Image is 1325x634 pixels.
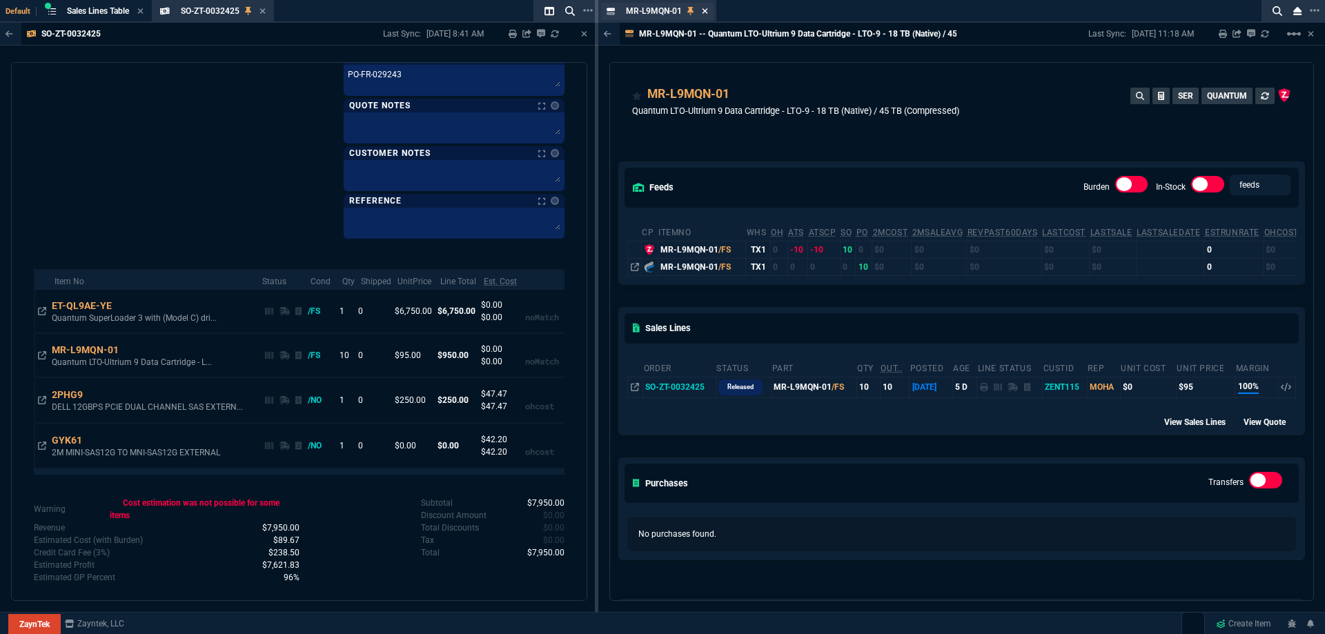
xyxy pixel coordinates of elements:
td: $0 [967,258,1041,275]
div: /NO [308,439,335,452]
th: Cond [305,270,337,290]
p: Quantum LTO-Ultrium 9 Data Cartridge - LTO-9 - 18 TB (Native) / 45 TB (Compressed) [632,104,959,117]
nx-icon: Open In Opposite Panel [631,262,639,272]
p: noMatch [525,311,559,324]
td: 10 [856,258,872,275]
h5: Purchases [633,477,688,490]
td: TX1 [746,258,770,275]
div: Transfers [1249,472,1282,494]
td: $0 [912,241,967,258]
abbr: Total units in inventory => minus on SO => plus on PO [788,228,804,237]
td: MOHA [1087,377,1120,397]
label: Burden [1083,182,1110,192]
div: /NO [308,394,335,406]
abbr: ATS with all companies combined [809,228,836,237]
td: $0 [872,258,912,275]
p: spec.value [515,497,565,509]
nx-icon: Back to Table [604,29,611,39]
nx-icon: Close Workbench [1288,3,1307,19]
td: 5 D [952,377,976,397]
p: $0.00 [395,439,432,452]
p: $250.00 [395,394,432,406]
nx-icon: Open In Opposite Panel [38,441,46,450]
span: 7950 [262,523,300,533]
p: [DATE] 11:18 AM [1132,28,1194,39]
p: undefined [34,546,110,559]
nx-icon: Search [1267,3,1288,19]
p: spec.value [249,522,300,534]
span: Cost with burden [273,535,300,545]
p: undefined [421,522,479,534]
th: Status [257,270,305,290]
td: 10 [337,333,355,377]
p: SO-ZT-0032425 [41,28,101,39]
p: $0.00 [481,299,525,311]
div: View Sales Lines [1164,415,1238,428]
td: $0 [1264,241,1303,258]
td: 0 [840,258,856,275]
th: ItemNo [658,221,746,241]
td: TX1 [746,241,770,258]
td: 0 [1204,258,1264,275]
th: Unit Cost [1120,357,1176,377]
p: undefined [34,559,95,571]
p: spec.value [531,522,565,534]
p: $0.00 [438,439,475,452]
p: undefined [421,509,487,522]
td: 1 [337,377,355,423]
p: spec.value [260,534,300,546]
a: msbcCompanyName [61,617,128,630]
abbr: Total revenue past 60 days [968,228,1038,237]
p: $47.47 [481,400,525,413]
th: cp [641,221,658,241]
td: 10 [840,241,856,258]
span: Default [6,7,37,16]
p: $42.20 [481,433,525,446]
nx-icon: Close Tab [137,6,144,17]
p: spec.value [531,509,565,522]
th: Posted [910,357,952,377]
div: MR-L9MQN-01 [647,85,729,103]
th: WHS [746,221,770,241]
nx-icon: Close Tab [702,6,708,17]
td: 1 [337,290,355,333]
p: $95.00 [395,349,432,361]
span: /FS [832,382,844,392]
p: undefined [34,522,65,534]
span: 100% [1238,380,1259,394]
p: spec.value [531,534,565,546]
abbr: Outstanding (To Ship) [881,364,902,373]
p: $250.00 [438,394,475,406]
span: 0 [543,535,565,545]
p: Quote Notes [349,100,411,111]
tr: DELL 12GBPS PCIE DUAL CHANNEL SAS EXTERNAL HP CONTROLLER CARD [35,377,935,423]
abbr: Avg cost of all PO invoices for 2 months [873,228,908,237]
span: 7950 [527,498,565,508]
td: $0 [912,258,967,275]
abbr: Estimated Cost with Burden [484,277,517,286]
div: Add to Watchlist [632,85,642,104]
nx-icon: Open In Opposite Panel [38,395,46,405]
mat-icon: Example home icon [1286,26,1302,42]
td: $0 [1090,241,1136,258]
button: QUANTUM [1201,88,1253,104]
p: undefined [34,571,115,584]
p: noMatch [525,355,559,368]
span: 0 [543,511,565,520]
p: undefined [421,497,453,509]
td: MR-L9MQN-01 [772,377,856,397]
nx-icon: Open New Tab [583,4,593,17]
div: ET-QL9AE-YE [52,299,125,313]
a: Hide Workbench [581,28,587,39]
div: View Quote [1244,415,1298,428]
span: SO-ZT-0032425 [181,6,239,16]
p: Quantum LTO-Ultrium 9 Data Cartridge - L... [52,357,243,368]
span: /FS [718,262,731,272]
td: $0 [1041,241,1089,258]
p: Last Sync: [1088,28,1132,39]
p: spec.value [249,559,300,571]
td: 0 [355,377,392,423]
div: In-Stock [1191,176,1224,198]
abbr: Total sales within a 30 day window based on last time there was inventory [1205,228,1259,237]
td: 1 [337,423,355,468]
